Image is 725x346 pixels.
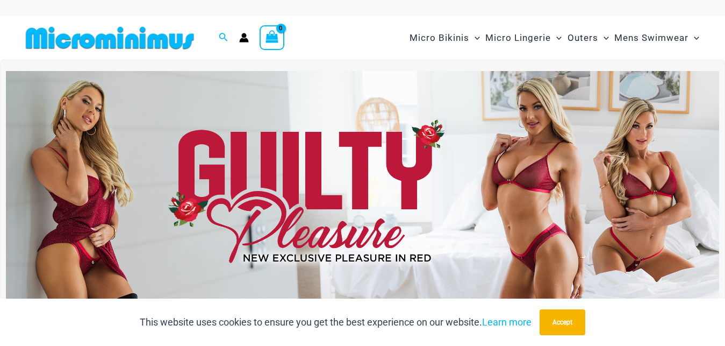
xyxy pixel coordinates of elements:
nav: Site Navigation [405,20,704,56]
button: Accept [540,309,585,335]
a: Micro LingerieMenu ToggleMenu Toggle [483,22,564,54]
span: Micro Bikinis [410,24,469,52]
span: Menu Toggle [688,24,699,52]
span: Outers [568,24,598,52]
p: This website uses cookies to ensure you get the best experience on our website. [140,314,532,330]
a: Micro BikinisMenu ToggleMenu Toggle [407,22,483,54]
img: Guilty Pleasures Red Lingerie [6,71,719,314]
span: Menu Toggle [598,24,609,52]
a: Mens SwimwearMenu ToggleMenu Toggle [612,22,702,54]
img: MM SHOP LOGO FLAT [21,26,198,50]
span: Menu Toggle [551,24,562,52]
a: OutersMenu ToggleMenu Toggle [565,22,612,54]
a: Account icon link [239,33,249,43]
a: Search icon link [219,31,228,45]
span: Micro Lingerie [485,24,551,52]
span: Menu Toggle [469,24,480,52]
span: Mens Swimwear [614,24,688,52]
a: View Shopping Cart, empty [260,25,284,50]
a: Learn more [482,316,532,328]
